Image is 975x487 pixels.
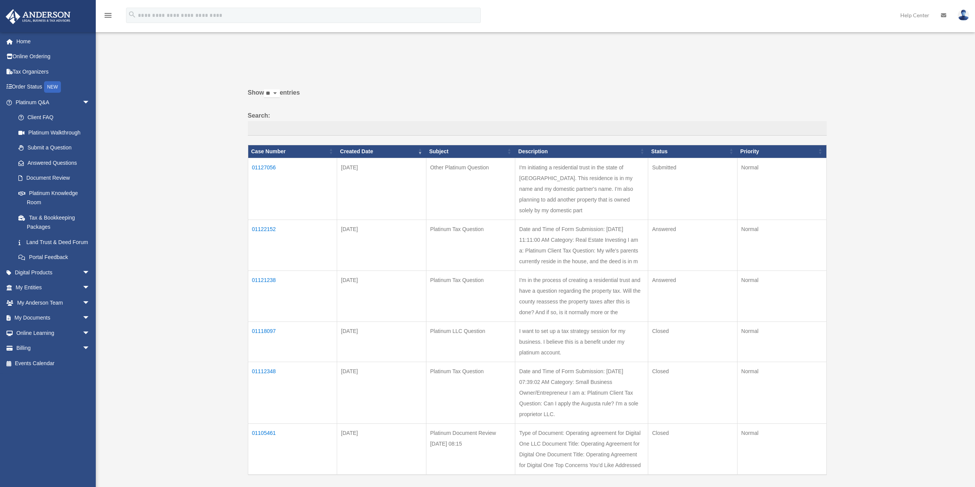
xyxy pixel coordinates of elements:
[5,356,102,371] a: Events Calendar
[248,121,827,136] input: Search:
[337,271,426,321] td: [DATE]
[426,321,515,362] td: Platinum LLC Question
[11,250,98,265] a: Portal Feedback
[82,265,98,280] span: arrow_drop_down
[426,271,515,321] td: Platinum Tax Question
[11,125,98,140] a: Platinum Walkthrough
[648,423,737,475] td: Closed
[426,220,515,271] td: Platinum Tax Question
[44,81,61,93] div: NEW
[11,185,98,210] a: Platinum Knowledge Room
[82,95,98,110] span: arrow_drop_down
[737,145,826,158] th: Priority: activate to sort column ascending
[515,158,648,220] td: I'm initiating a residential trust in the state of [GEOGRAPHIC_DATA]. This residence is in my nam...
[337,423,426,475] td: [DATE]
[5,95,98,110] a: Platinum Q&Aarrow_drop_down
[11,234,98,250] a: Land Trust & Deed Forum
[5,295,102,310] a: My Anderson Teamarrow_drop_down
[248,87,827,106] label: Show entries
[5,64,102,79] a: Tax Organizers
[337,220,426,271] td: [DATE]
[337,158,426,220] td: [DATE]
[648,321,737,362] td: Closed
[248,423,337,475] td: 01105461
[11,140,98,156] a: Submit a Question
[11,110,98,125] a: Client FAQ
[82,295,98,311] span: arrow_drop_down
[737,321,826,362] td: Normal
[648,145,737,158] th: Status: activate to sort column ascending
[337,362,426,423] td: [DATE]
[515,220,648,271] td: Date and Time of Form Submission: [DATE] 11:11:00 AM Category: Real Estate Investing I am a: Plat...
[82,325,98,341] span: arrow_drop_down
[337,145,426,158] th: Created Date: activate to sort column ascending
[5,280,102,295] a: My Entitiesarrow_drop_down
[5,310,102,326] a: My Documentsarrow_drop_down
[5,34,102,49] a: Home
[103,13,113,20] a: menu
[5,49,102,64] a: Online Ordering
[337,321,426,362] td: [DATE]
[3,9,73,24] img: Anderson Advisors Platinum Portal
[426,158,515,220] td: Other Platinum Question
[515,145,648,158] th: Description: activate to sort column ascending
[515,321,648,362] td: I want to set up a tax strategy session for my business. I believe this is a benefit under my pla...
[82,341,98,356] span: arrow_drop_down
[737,362,826,423] td: Normal
[648,158,737,220] td: Submitted
[248,158,337,220] td: 01127056
[5,341,102,356] a: Billingarrow_drop_down
[5,325,102,341] a: Online Learningarrow_drop_down
[128,10,136,19] i: search
[515,271,648,321] td: I'm in the process of creating a residential trust and have a question regarding the property tax...
[11,171,98,186] a: Document Review
[958,10,969,21] img: User Pic
[11,210,98,234] a: Tax & Bookkeeping Packages
[426,423,515,475] td: Platinum Document Review [DATE] 08:15
[248,220,337,271] td: 01122152
[737,271,826,321] td: Normal
[248,271,337,321] td: 01121238
[515,423,648,475] td: Type of Document: Operating agreement for Digital One LLC Document Title: Operating Agreement for...
[248,145,337,158] th: Case Number: activate to sort column ascending
[5,79,102,95] a: Order StatusNEW
[737,158,826,220] td: Normal
[82,310,98,326] span: arrow_drop_down
[248,321,337,362] td: 01118097
[264,89,280,98] select: Showentries
[5,265,102,280] a: Digital Productsarrow_drop_down
[515,362,648,423] td: Date and Time of Form Submission: [DATE] 07:39:02 AM Category: Small Business Owner/Entrepreneur ...
[426,145,515,158] th: Subject: activate to sort column ascending
[248,110,827,136] label: Search:
[648,220,737,271] td: Answered
[737,220,826,271] td: Normal
[648,362,737,423] td: Closed
[737,423,826,475] td: Normal
[103,11,113,20] i: menu
[248,362,337,423] td: 01112348
[648,271,737,321] td: Answered
[426,362,515,423] td: Platinum Tax Question
[11,155,94,171] a: Answered Questions
[82,280,98,296] span: arrow_drop_down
